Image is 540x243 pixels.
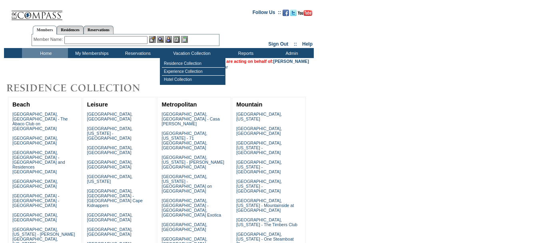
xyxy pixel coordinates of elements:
a: [GEOGRAPHIC_DATA], [GEOGRAPHIC_DATA] [12,136,58,145]
img: Reservations [173,36,180,43]
a: Become our fan on Facebook [283,12,289,17]
a: [GEOGRAPHIC_DATA], [GEOGRAPHIC_DATA] [87,213,133,222]
a: [GEOGRAPHIC_DATA], [GEOGRAPHIC_DATA] [161,222,207,232]
a: [GEOGRAPHIC_DATA], [GEOGRAPHIC_DATA] - [GEOGRAPHIC_DATA] Cape Kidnappers [87,189,143,208]
a: [GEOGRAPHIC_DATA], [GEOGRAPHIC_DATA] [87,145,133,155]
img: View [157,36,164,43]
img: Impersonate [165,36,172,43]
a: [GEOGRAPHIC_DATA] - [GEOGRAPHIC_DATA] - [GEOGRAPHIC_DATA] [12,193,59,208]
a: [GEOGRAPHIC_DATA], [US_STATE] - [GEOGRAPHIC_DATA] [236,160,282,174]
span: :: [294,41,297,47]
a: [PERSON_NAME] [273,59,309,64]
a: Reservations [84,26,114,34]
a: [GEOGRAPHIC_DATA], [US_STATE] - [GEOGRAPHIC_DATA] [87,126,133,141]
td: Experience Collection [162,68,225,76]
img: Follow us on Twitter [290,10,297,16]
a: Residences [57,26,84,34]
img: Destinations by Exclusive Resorts [4,80,160,96]
td: Residence Collection [162,60,225,68]
a: [GEOGRAPHIC_DATA], [GEOGRAPHIC_DATA] [87,160,133,169]
a: [GEOGRAPHIC_DATA], [GEOGRAPHIC_DATA] - [GEOGRAPHIC_DATA], [GEOGRAPHIC_DATA] Exotica [161,198,221,217]
img: Become our fan on Facebook [283,10,289,16]
a: Members [33,26,57,34]
a: [GEOGRAPHIC_DATA], [GEOGRAPHIC_DATA] [12,179,58,189]
a: [GEOGRAPHIC_DATA], [US_STATE] - [PERSON_NAME][GEOGRAPHIC_DATA] [161,155,224,169]
a: [GEOGRAPHIC_DATA], [US_STATE] - [GEOGRAPHIC_DATA] [236,179,282,193]
a: Beach [12,101,30,108]
td: Reports [222,48,268,58]
a: Leisure [87,101,108,108]
td: Home [22,48,68,58]
a: Metropolitan [161,101,197,108]
img: b_edit.gif [149,36,156,43]
a: Follow us on Twitter [290,12,297,17]
a: [GEOGRAPHIC_DATA], [US_STATE] - [GEOGRAPHIC_DATA] on [GEOGRAPHIC_DATA] [161,174,212,193]
a: [GEOGRAPHIC_DATA], [US_STATE] - 71 [GEOGRAPHIC_DATA], [GEOGRAPHIC_DATA] [161,131,207,150]
td: Reservations [114,48,160,58]
td: My Memberships [68,48,114,58]
a: [GEOGRAPHIC_DATA], [US_STATE] - The Timbers Club [236,217,297,227]
span: You are acting on behalf of: [217,59,309,64]
img: Subscribe to our YouTube Channel [298,10,312,16]
div: Member Name: [34,36,64,43]
td: Follow Us :: [253,9,281,18]
a: [GEOGRAPHIC_DATA], [US_STATE] - Mountainside at [GEOGRAPHIC_DATA] [236,198,294,213]
a: [GEOGRAPHIC_DATA], [GEOGRAPHIC_DATA] [87,227,133,237]
a: Mountain [236,101,262,108]
a: [GEOGRAPHIC_DATA], [US_STATE] [236,112,282,121]
td: Hotel Collection [162,76,225,83]
img: Compass Home [11,4,63,20]
a: [GEOGRAPHIC_DATA], [US_STATE] - [GEOGRAPHIC_DATA] [236,141,282,155]
a: [GEOGRAPHIC_DATA], [GEOGRAPHIC_DATA] - Casa [PERSON_NAME] [161,112,219,126]
a: Help [302,41,313,47]
a: [GEOGRAPHIC_DATA], [GEOGRAPHIC_DATA] [236,126,282,136]
a: [GEOGRAPHIC_DATA], [GEOGRAPHIC_DATA] [12,213,58,222]
a: [GEOGRAPHIC_DATA], [US_STATE] [87,174,133,184]
td: Admin [268,48,314,58]
td: Vacation Collection [160,48,222,58]
a: [GEOGRAPHIC_DATA], [GEOGRAPHIC_DATA] - The Abaco Club on [GEOGRAPHIC_DATA] [12,112,68,131]
a: Subscribe to our YouTube Channel [298,12,312,17]
a: Sign Out [268,41,288,47]
a: [GEOGRAPHIC_DATA], [GEOGRAPHIC_DATA] - [GEOGRAPHIC_DATA] and Residences [GEOGRAPHIC_DATA] [12,150,65,174]
img: b_calculator.gif [181,36,188,43]
a: [GEOGRAPHIC_DATA], [GEOGRAPHIC_DATA] [87,112,133,121]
